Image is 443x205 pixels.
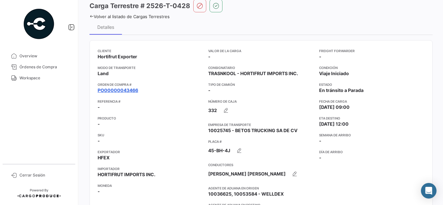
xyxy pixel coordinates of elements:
h3: Carga Terrestre # 2526-T-0428 [90,1,190,10]
span: - [208,53,210,60]
span: Land [98,70,109,77]
div: Abrir Intercom Messenger [421,183,437,199]
span: En tránsito a Parada [319,87,364,94]
a: Workspace [5,73,73,84]
span: HFEX [98,154,110,161]
span: - [319,154,321,161]
span: Órdenes de Compra [19,64,70,70]
a: Volver al listado de Cargas Terrestres [90,14,170,19]
img: powered-by.png [23,8,55,40]
app-card-info-title: Orden de Compra # [98,82,203,87]
span: - [98,138,100,144]
app-card-info-title: Empresa de Transporte [208,122,314,127]
span: Hortifrut Exporter [98,53,137,60]
span: - [319,53,321,60]
span: [PERSON_NAME] [PERSON_NAME] [208,171,286,177]
app-card-info-title: Fecha de carga [319,99,425,104]
app-card-info-title: Referencia # [98,99,203,104]
span: 10036625, 10053584 - WELLDEX [208,191,284,197]
a: Overview [5,51,73,62]
app-card-info-title: Placa # [208,139,314,144]
app-card-info-title: Moneda [98,183,203,188]
app-card-info-title: Agente de Aduana en Origen [208,186,314,191]
app-card-info-title: ETA Destino [319,116,425,121]
span: Overview [19,53,70,59]
span: - [98,188,100,195]
app-card-info-title: SKU [98,132,203,138]
span: - [98,121,100,127]
app-card-info-title: Condición [319,65,425,70]
app-card-info-title: Tipo de Camión [208,82,314,87]
span: HORTIFRUT IMPORTS INC. [98,171,155,178]
a: Órdenes de Compra [5,62,73,73]
app-card-info-title: Modo de Transporte [98,65,203,70]
span: [DATE] 09:00 [319,104,350,110]
span: 45-BH-4J [208,147,230,154]
span: 10025745 - BETOS TRUCKING SA DE CV [208,127,297,134]
a: PO00000043466 [98,87,138,94]
span: Viaje Iniciado [319,70,349,77]
app-card-info-title: Importador [98,166,203,171]
app-card-info-title: Estado [319,82,425,87]
app-card-info-title: Freight Forwarder [319,48,425,53]
app-card-info-title: Cliente [98,48,203,53]
app-card-info-title: Exportador [98,149,203,154]
span: - [319,138,321,144]
span: Workspace [19,75,70,81]
app-card-info-title: Número de Caja [208,99,314,104]
span: 332 [208,107,217,114]
app-card-info-title: Consignatario [208,65,314,70]
app-card-info-title: Producto [98,116,203,121]
span: - [208,87,210,94]
app-card-info-title: Conductores [208,162,314,167]
app-card-info-title: Semana de Arribo [319,132,425,138]
div: Detalles [97,24,114,30]
span: [DATE] 12:00 [319,121,349,127]
app-card-info-title: Valor de la Carga [208,48,314,53]
app-card-info-title: Día de Arribo [319,149,425,154]
span: TRASNKOOL - HORTIFRUT IMPORTS INC. [208,70,298,77]
span: Cerrar Sesión [19,172,70,178]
